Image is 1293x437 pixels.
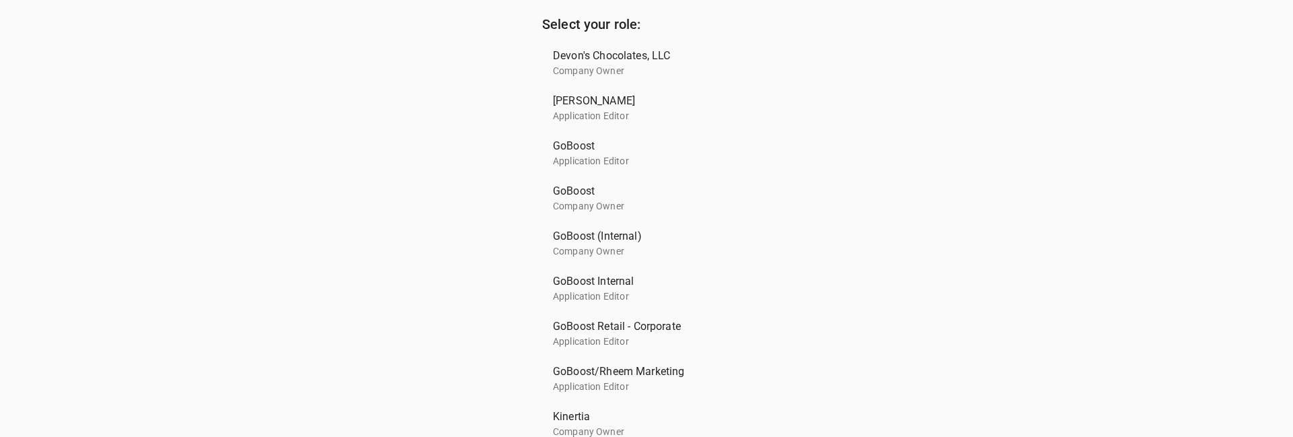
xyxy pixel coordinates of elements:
div: GoBoost InternalApplication Editor [542,266,751,311]
span: GoBoost Retail - Corporate [553,318,729,335]
span: Devon's Chocolates, LLC [553,48,729,64]
p: Company Owner [553,64,729,78]
span: GoBoost [553,138,729,154]
p: Company Owner [553,244,729,259]
div: GoBoost/Rheem MarketingApplication Editor [542,356,751,401]
div: GoBoost Retail - CorporateApplication Editor [542,311,751,356]
h6: Select your role: [542,13,751,35]
p: Application Editor [553,335,729,349]
p: Application Editor [553,290,729,304]
span: [PERSON_NAME] [553,93,729,109]
div: [PERSON_NAME]Application Editor [542,86,751,131]
div: GoBoostCompany Owner [542,176,751,221]
p: Company Owner [553,199,729,213]
div: GoBoostApplication Editor [542,131,751,176]
span: Kinertia [553,409,729,425]
span: GoBoost [553,183,729,199]
span: GoBoost Internal [553,273,729,290]
div: Devon's Chocolates, LLCCompany Owner [542,40,751,86]
p: Application Editor [553,380,729,394]
span: GoBoost/Rheem Marketing [553,364,729,380]
p: Application Editor [553,109,729,123]
p: Application Editor [553,154,729,168]
div: GoBoost (Internal)Company Owner [542,221,751,266]
span: GoBoost (Internal) [553,228,729,244]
